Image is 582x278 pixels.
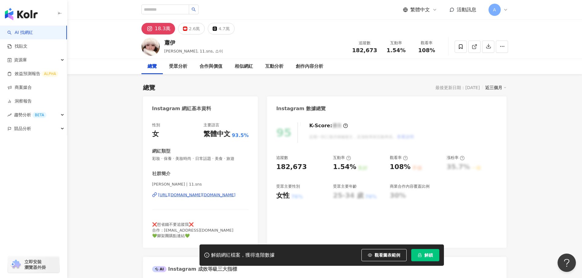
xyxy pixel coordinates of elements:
span: 1.54% [386,47,405,53]
img: KOL Avatar [141,38,160,56]
button: 2.6萬 [178,23,205,34]
a: 商案媒合 [7,85,32,91]
span: 93.5% [232,132,249,139]
span: 趨勢分析 [14,108,46,122]
div: 觀看率 [415,40,438,46]
a: [URL][DOMAIN_NAME][DOMAIN_NAME] [152,192,249,198]
span: 觀看圖表範例 [375,253,400,258]
div: 漲粉率 [447,155,465,161]
button: 18.3萬 [141,23,175,34]
div: 總覽 [148,63,157,70]
a: 洞察報告 [7,98,32,104]
div: 最後更新日期：[DATE] [435,85,480,90]
div: Instagram 網紅基本資料 [152,105,211,112]
span: ❌想省錢不要追蹤我❌ 合作：[EMAIL_ADDRESS][DOMAIN_NAME] 💚腳架團購點連結💚 [152,222,233,238]
span: A [493,6,496,13]
span: rise [7,113,12,117]
div: 觀看率 [390,155,408,161]
span: 競品分析 [14,122,31,135]
div: 網紅類型 [152,148,170,154]
div: 互動率 [333,155,351,161]
span: 活動訊息 [457,7,476,13]
a: searchAI 找網紅 [7,30,33,36]
button: 4.7萬 [208,23,234,34]
span: 繁體中文 [410,6,430,13]
img: chrome extension [10,260,22,269]
div: 女性 [276,191,290,200]
div: 蕭伊 [164,39,223,46]
img: logo [5,8,38,20]
span: [PERSON_NAME] | 11.sns [152,182,249,187]
div: 性別 [152,122,160,128]
div: 近三個月 [485,84,507,92]
div: 18.3萬 [155,24,171,33]
div: 受眾主要年齡 [333,184,357,189]
div: Instagram 成效等級三大指標 [152,266,237,273]
div: 解鎖網紅檔案，獲得進階數據 [211,252,275,258]
div: [URL][DOMAIN_NAME][DOMAIN_NAME] [158,192,236,198]
div: 2.6萬 [189,24,200,33]
div: 創作內容分析 [296,63,323,70]
div: K-Score : [309,122,348,129]
div: 互動分析 [265,63,284,70]
a: chrome extension立即安裝 瀏覽器外掛 [8,256,59,273]
span: 資源庫 [14,53,27,67]
div: 商業合作內容覆蓋比例 [390,184,430,189]
span: 立即安裝 瀏覽器外掛 [24,259,46,270]
span: 182,673 [352,47,377,53]
button: 解鎖 [411,249,439,261]
span: [PERSON_NAME], 11.sns, 소이 [164,49,223,53]
div: AI [152,266,167,272]
span: search [192,7,196,12]
button: 觀看圖表範例 [361,249,407,261]
div: 受眾分析 [169,63,187,70]
span: lock [418,253,422,257]
div: 受眾主要性別 [276,184,300,189]
div: 相似網紅 [235,63,253,70]
div: 繁體中文 [203,129,230,139]
span: 108% [418,47,435,53]
a: 找貼文 [7,43,27,49]
div: 主要語言 [203,122,219,128]
div: 182,673 [276,162,307,172]
div: 女 [152,129,159,139]
div: BETA [32,112,46,118]
span: 彩妝 · 保養 · 美妝時尚 · 日常話題 · 美食 · 旅遊 [152,156,249,161]
div: 1.54% [333,162,356,172]
span: 解鎖 [424,253,433,258]
div: 互動率 [385,40,408,46]
div: 社群簡介 [152,171,170,177]
a: 效益預測報告ALPHA [7,71,58,77]
div: 追蹤數 [276,155,288,161]
div: 108% [390,162,411,172]
div: 追蹤數 [352,40,377,46]
div: 4.7萬 [218,24,229,33]
div: Instagram 數據總覽 [276,105,326,112]
div: 合作與價值 [199,63,222,70]
div: 總覽 [143,83,155,92]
